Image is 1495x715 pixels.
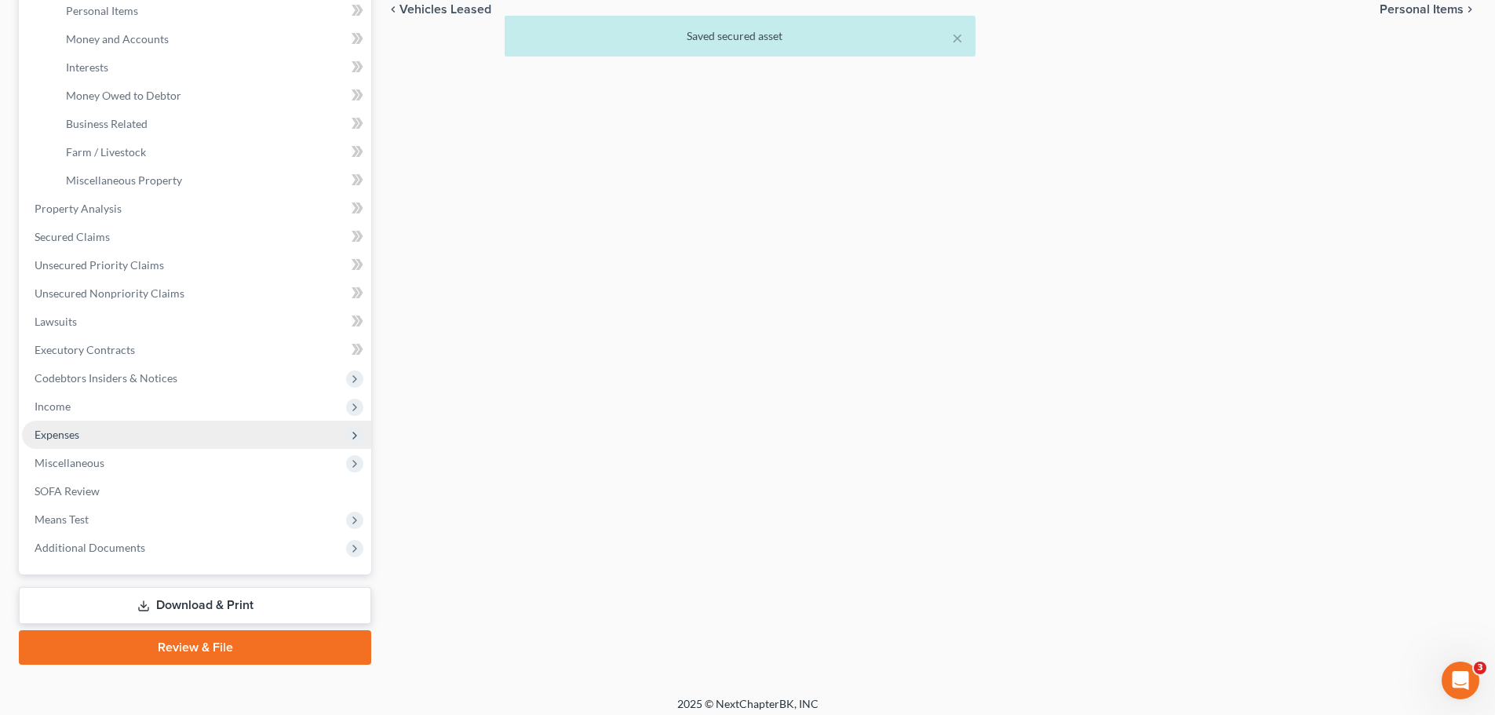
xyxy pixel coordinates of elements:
span: Money Owed to Debtor [66,89,181,102]
a: Lawsuits [22,308,371,336]
iframe: Intercom live chat [1442,662,1479,699]
span: Expenses [35,428,79,441]
span: Secured Claims [35,230,110,243]
i: chevron_left [387,3,399,16]
span: Unsecured Nonpriority Claims [35,286,184,300]
a: Farm / Livestock [53,138,371,166]
span: SOFA Review [35,484,100,498]
span: Business Related [66,117,148,130]
span: Codebtors Insiders & Notices [35,371,177,385]
span: Miscellaneous Property [66,173,182,187]
span: 3 [1474,662,1486,674]
a: SOFA Review [22,477,371,505]
a: Unsecured Nonpriority Claims [22,279,371,308]
a: Money Owed to Debtor [53,82,371,110]
button: chevron_left Vehicles Leased [387,3,491,16]
i: chevron_right [1464,3,1476,16]
a: Interests [53,53,371,82]
span: Interests [66,60,108,74]
a: Review & File [19,630,371,665]
button: × [952,28,963,47]
span: Farm / Livestock [66,145,146,159]
span: Means Test [35,513,89,526]
span: Vehicles Leased [399,3,491,16]
span: Executory Contracts [35,343,135,356]
span: Personal Items [1380,3,1464,16]
a: Business Related [53,110,371,138]
a: Executory Contracts [22,336,371,364]
a: Secured Claims [22,223,371,251]
span: Miscellaneous [35,456,104,469]
span: Personal Items [66,4,138,17]
span: Unsecured Priority Claims [35,258,164,272]
span: Property Analysis [35,202,122,215]
a: Download & Print [19,587,371,624]
span: Additional Documents [35,541,145,554]
a: Property Analysis [22,195,371,223]
span: Lawsuits [35,315,77,328]
a: Miscellaneous Property [53,166,371,195]
div: Saved secured asset [517,28,963,44]
span: Income [35,399,71,413]
button: Personal Items chevron_right [1380,3,1476,16]
a: Unsecured Priority Claims [22,251,371,279]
